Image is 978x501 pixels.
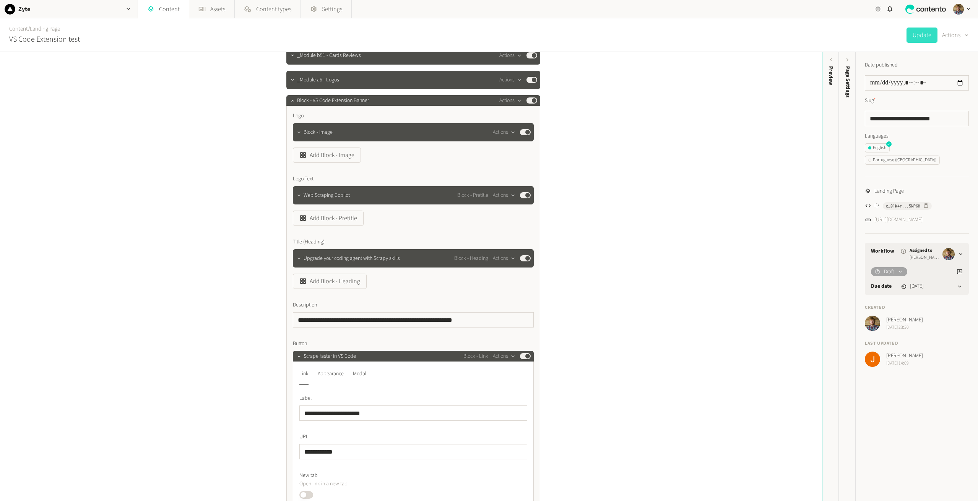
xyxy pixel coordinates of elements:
div: English [868,144,886,151]
span: Draft [884,268,894,276]
span: URL [299,433,309,441]
button: Actions [499,75,522,84]
span: [DATE] 14:09 [886,360,923,367]
span: Title (Heading) [293,238,325,246]
span: Block - Pretitle [457,191,488,199]
img: Zyte [5,4,15,15]
img: Péter Soltész [942,248,955,260]
span: / [28,25,30,33]
div: Link [299,368,309,380]
div: Modal [353,368,366,380]
button: Actions [493,352,515,361]
span: Description [293,301,317,309]
span: Landing Page [874,187,904,195]
label: Languages [865,132,969,140]
h2: Zyte [18,5,30,14]
span: _Module b51 - Cards Reviews [297,52,361,60]
h2: VS Code Extension test [9,34,80,45]
button: Actions [942,28,969,43]
span: Block - Link [463,352,488,360]
a: [URL][DOMAIN_NAME] [874,216,923,224]
label: Slug [865,97,876,105]
button: Add Block - Image [293,148,361,163]
a: Landing Page [30,25,60,33]
div: Appearance [318,368,344,380]
span: _Module a6 - Logos [297,76,339,84]
span: Block - VS Code Extension Banner [297,97,369,105]
button: Actions [493,128,515,137]
a: Workflow [871,247,894,255]
span: New tab [299,472,318,480]
button: Add Block - Pretitle [293,211,364,226]
button: Actions [493,254,515,263]
img: Péter Soltész [865,316,880,331]
button: Add Block - Heading [293,274,367,289]
button: Actions [499,96,522,105]
span: c_01k4r...5NP6H [886,203,920,209]
span: Scrape faster in VS Code [304,352,356,360]
button: Actions [493,191,515,200]
span: [PERSON_NAME] [886,352,923,360]
button: Portuguese ([GEOGRAPHIC_DATA]) [865,156,940,165]
a: Content [9,25,28,33]
p: Open link in a new tab [299,480,473,488]
span: Upgrade your coding agent with Scrapy skills [304,255,400,263]
span: [PERSON_NAME] [886,316,923,324]
span: Page Settings [844,66,852,97]
h4: Last updated [865,340,969,347]
button: Update [907,28,937,43]
span: Block - Heading [454,255,488,263]
label: Due date [871,282,892,290]
span: [DATE] 23:30 [886,324,923,331]
span: Label [299,394,312,402]
button: Draft [871,267,907,276]
img: Josu Escalada [865,352,880,367]
span: Settings [322,5,342,14]
div: Preview [827,66,835,85]
button: Actions [499,51,522,60]
span: Button [293,340,307,348]
label: Date published [865,61,898,69]
span: [PERSON_NAME] [910,254,939,261]
span: Web Scraping Copilot [304,191,350,199]
button: c_01k4r...5NP6H [883,202,932,210]
span: ID: [874,202,880,210]
span: Logo Text [293,175,314,183]
time: [DATE] [910,282,924,290]
h4: Created [865,304,969,311]
span: Assigned to [910,247,939,254]
div: Portuguese ([GEOGRAPHIC_DATA]) [868,157,936,164]
span: Logo [293,112,304,120]
span: Content types [256,5,291,14]
span: Block - Image [304,128,333,136]
button: English [865,143,890,152]
img: Péter Soltész [953,4,964,15]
